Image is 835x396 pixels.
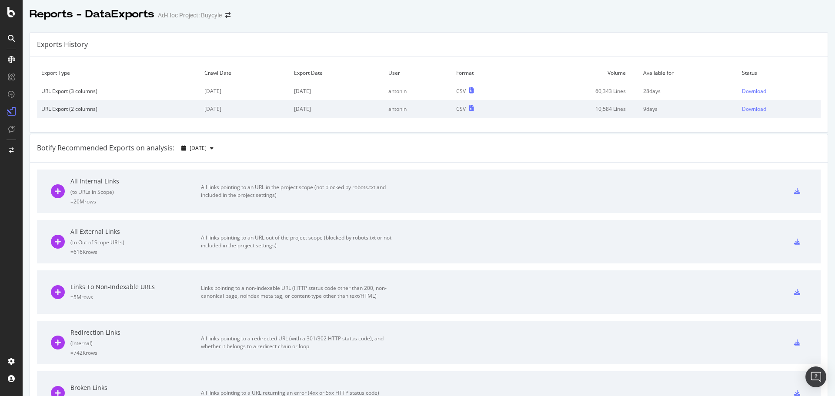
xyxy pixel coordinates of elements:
[70,283,201,291] div: Links To Non-Indexable URLs
[70,349,201,356] div: = 742K rows
[639,82,738,100] td: 28 days
[742,105,816,113] a: Download
[452,64,519,82] td: Format
[70,198,201,205] div: = 20M rows
[200,82,290,100] td: [DATE]
[70,248,201,256] div: = 616K rows
[37,143,174,153] div: Botify Recommended Exports on analysis:
[201,234,397,250] div: All links pointing to an URL out of the project scope (blocked by robots.txt or not included in t...
[518,82,639,100] td: 60,343 Lines
[518,64,639,82] td: Volume
[290,82,384,100] td: [DATE]
[70,293,201,301] div: = 5M rows
[190,144,207,152] span: 2025 Aug. 18th
[30,7,154,22] div: Reports - DataExports
[384,82,452,100] td: antonin
[200,64,290,82] td: Crawl Date
[70,383,201,392] div: Broken Links
[70,177,201,186] div: All Internal Links
[41,87,196,95] div: URL Export (3 columns)
[518,100,639,118] td: 10,584 Lines
[70,328,201,337] div: Redirection Links
[639,100,738,118] td: 9 days
[37,64,200,82] td: Export Type
[384,100,452,118] td: antonin
[456,87,466,95] div: CSV
[201,335,397,350] div: All links pointing to a redirected URL (with a 301/302 HTTP status code), and whether it belongs ...
[41,105,196,113] div: URL Export (2 columns)
[639,64,738,82] td: Available for
[290,100,384,118] td: [DATE]
[225,12,230,18] div: arrow-right-arrow-left
[158,11,222,20] div: Ad-Hoc Project: Buycyle
[178,141,217,155] button: [DATE]
[70,227,201,236] div: All External Links
[37,40,88,50] div: Exports History
[70,339,201,347] div: ( Internal )
[742,87,816,95] a: Download
[742,105,766,113] div: Download
[794,289,800,295] div: csv-export
[384,64,452,82] td: User
[70,188,201,196] div: ( to URLs in Scope )
[200,100,290,118] td: [DATE]
[290,64,384,82] td: Export Date
[201,284,397,300] div: Links pointing to a non-indexable URL (HTTP status code other than 200, non-canonical page, noind...
[456,105,466,113] div: CSV
[70,239,201,246] div: ( to Out of Scope URLs )
[805,366,826,387] div: Open Intercom Messenger
[794,188,800,194] div: csv-export
[794,239,800,245] div: csv-export
[738,64,821,82] td: Status
[742,87,766,95] div: Download
[201,183,397,199] div: All links pointing to an URL in the project scope (not blocked by robots.txt and included in the ...
[794,339,800,346] div: csv-export
[794,390,800,396] div: csv-export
